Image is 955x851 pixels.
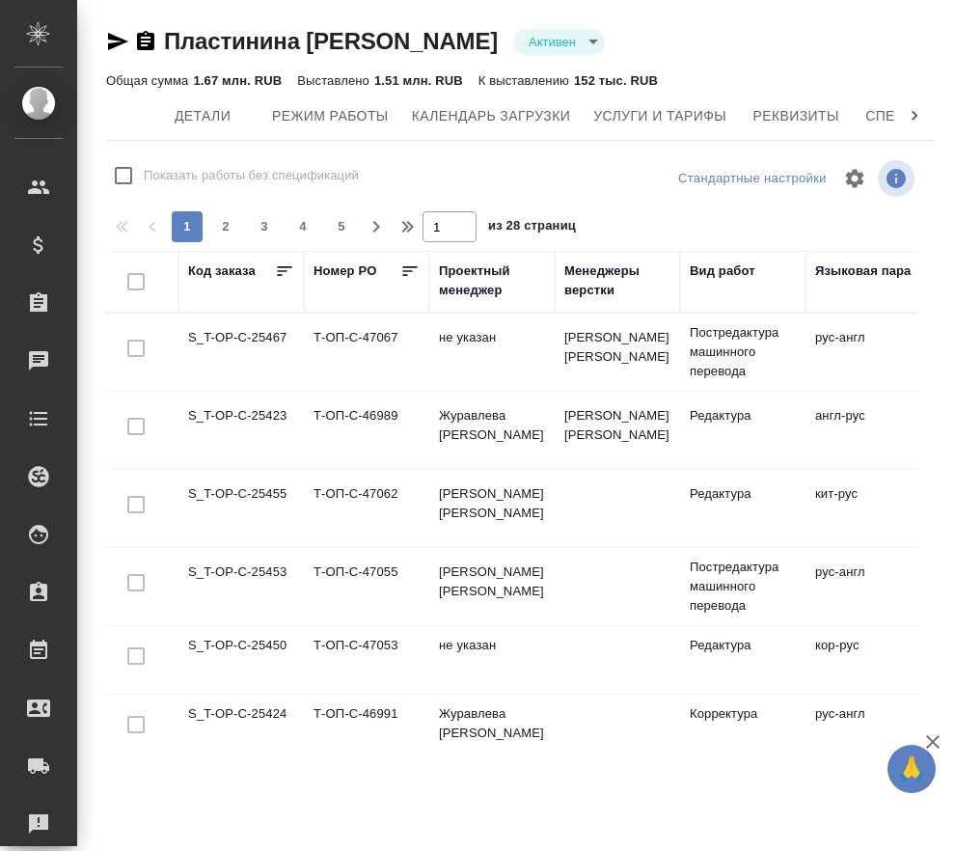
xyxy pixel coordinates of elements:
div: Код заказа [188,261,256,281]
td: [PERSON_NAME] [PERSON_NAME] [555,397,680,464]
td: [PERSON_NAME] [PERSON_NAME] [429,553,555,620]
td: рус-англ [805,318,931,386]
span: из 28 страниц [488,214,576,242]
p: Общая сумма [106,73,193,88]
td: S_T-OP-C-25453 [178,553,304,620]
div: Языковая пара [815,261,912,281]
div: Проектный менеджер [439,261,545,300]
span: 3 [249,217,280,236]
td: Журавлева [PERSON_NAME] [429,695,555,762]
td: Т-ОП-С-46991 [304,695,429,762]
p: Постредактура машинного перевода [690,323,796,381]
span: Реквизиты [750,104,842,128]
td: рус-англ [805,553,931,620]
td: Т-ОП-С-46989 [304,397,429,464]
p: Корректура [690,704,796,724]
div: Активен [513,29,605,55]
td: [PERSON_NAME] [PERSON_NAME] [555,318,680,386]
td: не указан [429,626,555,694]
td: кит-рус [805,475,931,542]
div: Вид работ [690,261,755,281]
td: S_T-OP-C-25450 [178,626,304,694]
td: Т-ОП-С-47055 [304,553,429,620]
span: 🙏 [895,749,928,789]
span: Детали [156,104,249,128]
p: 1.51 млн. RUB [374,73,463,88]
span: Показать работы без спецификаций [144,166,359,185]
div: Номер PO [314,261,376,281]
div: split button [673,164,832,194]
p: 1.67 млн. RUB [193,73,282,88]
td: S_T-OP-C-25467 [178,318,304,386]
div: Менеджеры верстки [564,261,670,300]
td: Журавлева [PERSON_NAME] [429,397,555,464]
button: Скопировать ссылку [134,30,157,53]
td: S_T-OP-C-25424 [178,695,304,762]
span: Услуги и тарифы [593,104,726,128]
p: 152 тыс. RUB [574,73,658,88]
td: S_T-OP-C-25455 [178,475,304,542]
td: S_T-OP-C-25423 [178,397,304,464]
span: Посмотреть информацию [878,160,918,197]
button: 5 [326,211,357,242]
p: Выставлено [297,73,374,88]
span: 4 [287,217,318,236]
button: 🙏 [887,745,936,793]
button: Активен [523,34,582,50]
td: англ-рус [805,397,931,464]
button: 3 [249,211,280,242]
td: Т-ОП-С-47053 [304,626,429,694]
td: не указан [429,318,555,386]
button: Скопировать ссылку для ЯМессенджера [106,30,129,53]
span: 2 [210,217,241,236]
button: 4 [287,211,318,242]
span: 5 [326,217,357,236]
p: Редактура [690,484,796,504]
button: 2 [210,211,241,242]
td: рус-англ [805,695,931,762]
p: К выставлению [478,73,574,88]
a: Пластинина [PERSON_NAME] [164,28,498,54]
td: Т-ОП-С-47062 [304,475,429,542]
td: Т-ОП-С-47067 [304,318,429,386]
p: Редактура [690,636,796,655]
span: Режим работы [272,104,389,128]
p: Постредактура машинного перевода [690,558,796,616]
td: кор-рус [805,626,931,694]
td: [PERSON_NAME] [PERSON_NAME] [429,475,555,542]
p: Редактура [690,406,796,425]
span: Настроить таблицу [832,155,878,202]
span: Календарь загрузки [412,104,571,128]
